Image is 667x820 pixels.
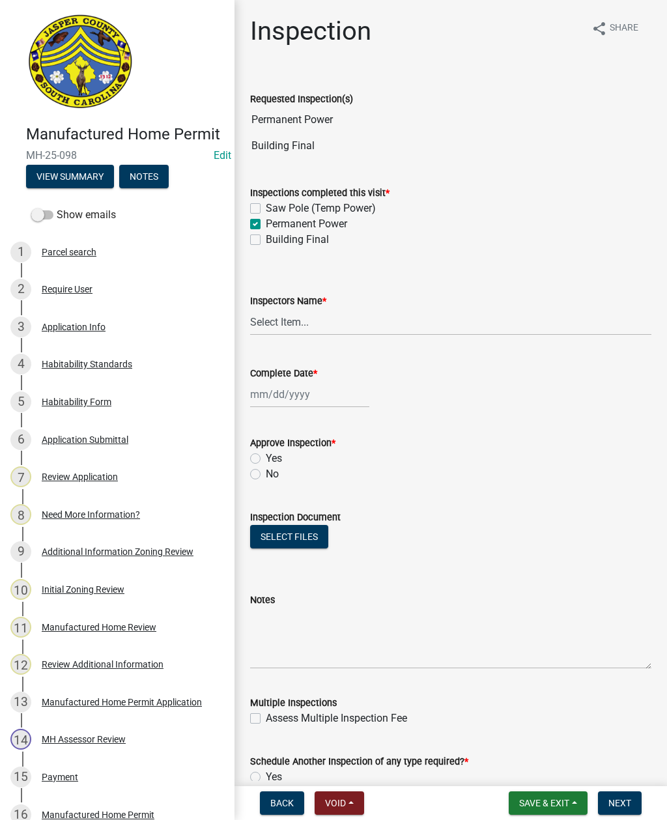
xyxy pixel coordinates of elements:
wm-modal-confirm: Notes [119,172,169,182]
label: No [266,466,279,482]
div: Payment [42,772,78,782]
div: Manufactured Home Permit [42,810,154,819]
button: View Summary [26,165,114,188]
input: mm/dd/yyyy [250,381,369,408]
label: Inspection Document [250,513,341,522]
div: Review Application [42,472,118,481]
label: Inspectors Name [250,297,326,306]
label: Notes [250,596,275,605]
div: Habitability Standards [42,360,132,369]
div: 15 [10,767,31,787]
wm-modal-confirm: Edit Application Number [214,149,231,162]
div: Review Additional Information [42,660,163,669]
button: shareShare [581,16,649,41]
span: Share [610,21,638,36]
button: Next [598,791,642,815]
label: Building Final [266,232,329,247]
div: 5 [10,391,31,412]
div: 13 [10,692,31,713]
div: 11 [10,617,31,638]
span: Back [270,798,294,808]
wm-modal-confirm: Summary [26,172,114,182]
label: Permanent Power [266,216,347,232]
button: Save & Exit [509,791,588,815]
div: 1 [10,242,31,262]
i: share [591,21,607,36]
label: Requested Inspection(s) [250,95,353,104]
label: Show emails [31,207,116,223]
div: 8 [10,504,31,525]
label: Yes [266,451,282,466]
div: Application Info [42,322,106,332]
div: 6 [10,429,31,450]
div: 3 [10,317,31,337]
div: Initial Zoning Review [42,585,124,594]
label: Schedule Another Inspection of any type required? [250,757,468,767]
div: MH Assessor Review [42,735,126,744]
span: MH-25-098 [26,149,208,162]
button: Void [315,791,364,815]
div: 9 [10,541,31,562]
div: 10 [10,579,31,600]
button: Back [260,791,304,815]
span: Void [325,798,346,808]
label: Inspections completed this visit [250,189,390,198]
div: Need More Information? [42,510,140,519]
div: Additional Information Zoning Review [42,547,193,556]
label: Yes [266,769,282,785]
div: Application Submittal [42,435,128,444]
button: Select files [250,525,328,548]
h4: Manufactured Home Permit [26,125,224,144]
label: Complete Date [250,369,317,378]
h1: Inspection [250,16,371,47]
div: 7 [10,466,31,487]
button: Notes [119,165,169,188]
div: Parcel search [42,247,96,257]
div: 2 [10,279,31,300]
div: Require User [42,285,92,294]
img: Jasper County, South Carolina [26,14,135,111]
label: Multiple Inspections [250,699,337,708]
label: Approve Inspection [250,439,335,448]
label: Saw Pole (Temp Power) [266,201,376,216]
label: Assess Multiple Inspection Fee [266,711,407,726]
a: Edit [214,149,231,162]
div: 14 [10,729,31,750]
div: 4 [10,354,31,375]
span: Next [608,798,631,808]
div: 12 [10,654,31,675]
div: Habitability Form [42,397,111,406]
div: Manufactured Home Review [42,623,156,632]
div: Manufactured Home Permit Application [42,698,202,707]
span: Save & Exit [519,798,569,808]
